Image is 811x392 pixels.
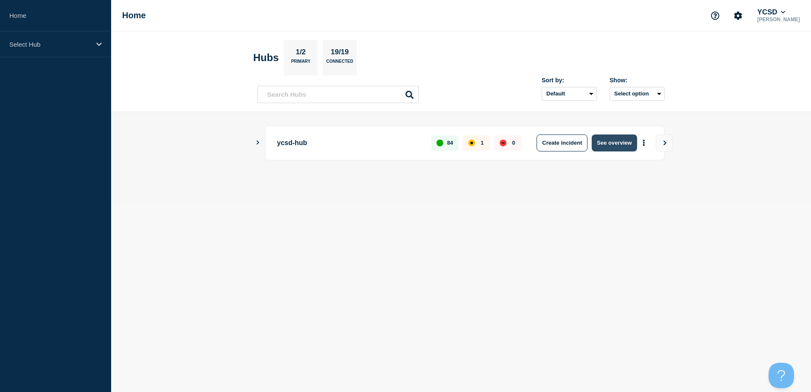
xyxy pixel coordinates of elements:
[291,59,310,68] p: Primary
[755,17,802,22] p: [PERSON_NAME]
[257,86,419,103] input: Search Hubs
[256,140,260,146] button: Show Connected Hubs
[481,140,484,146] p: 1
[592,134,637,151] button: See overview
[656,134,673,151] button: View
[9,41,91,48] p: Select Hub
[447,140,453,146] p: 84
[253,52,279,64] h2: Hubs
[326,59,353,68] p: Connected
[542,87,597,101] select: Sort by
[542,77,597,84] div: Sort by:
[610,77,665,84] div: Show:
[769,363,794,388] iframe: Help Scout Beacon - Open
[293,48,309,59] p: 1/2
[122,11,146,20] h1: Home
[500,140,506,146] div: down
[537,134,587,151] button: Create incident
[436,140,443,146] div: up
[638,135,649,151] button: More actions
[729,7,747,25] button: Account settings
[327,48,352,59] p: 19/19
[468,140,475,146] div: affected
[277,134,422,151] p: ycsd-hub
[610,87,665,101] button: Select option
[512,140,515,146] p: 0
[755,8,787,17] button: YCSD
[706,7,724,25] button: Support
